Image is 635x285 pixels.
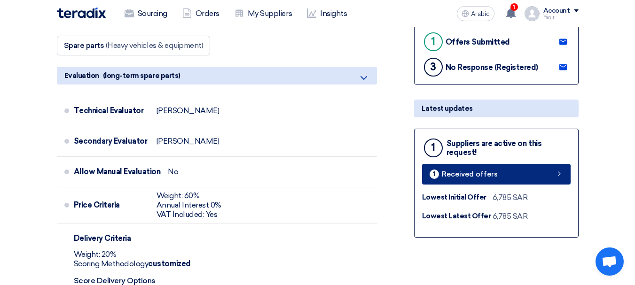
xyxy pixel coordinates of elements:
font: (long-term spare parts) [103,71,180,80]
font: 3 [430,61,436,73]
font: Price Criteria [74,200,120,209]
button: Arabic [457,6,494,21]
font: Delivery Criteria [74,234,131,243]
font: [PERSON_NAME] [157,137,220,146]
font: Sourcing [138,9,167,18]
font: Offers Submitted [446,38,510,46]
div: Open chat [596,247,624,276]
font: Scoring Methodology [74,259,149,268]
font: No Response (Registered) [446,63,538,72]
font: 1 [433,170,435,177]
font: 1 [431,141,435,154]
font: Latest updates [422,104,473,113]
a: Insights [299,3,354,24]
font: Secondary Evaluator [74,137,148,146]
font: Suppliers are active on this request! [447,139,542,157]
font: [PERSON_NAME] [157,106,220,115]
font: Orders [196,9,220,18]
font: Allow Manual Evaluation [74,167,161,176]
font: Arabic [471,10,490,18]
font: Score Delivery Options [74,276,156,285]
a: 1 Received offers [422,164,571,185]
font: 6,785 SAR [493,212,528,221]
font: My Suppliers [248,9,292,18]
img: Teradix logo [57,8,106,18]
font: Technical Evaluator [74,106,144,115]
font: Insights [320,9,347,18]
font: Yasir [543,14,555,20]
font: Evaluation [64,71,99,80]
a: Sourcing [117,3,175,24]
a: My Suppliers [227,3,299,24]
font: 1 [431,35,435,48]
font: customized [148,259,190,268]
font: VAT Included: Yes [157,210,218,219]
font: No [168,167,178,176]
font: Account [543,7,570,15]
font: Annual Interest 0% [157,200,221,209]
img: profile_test.png [525,6,540,21]
font: 6,785 SAR [493,193,528,202]
font: 1 [513,4,515,10]
font: Received offers [442,170,498,178]
a: Orders [175,3,227,24]
font: Lowest Initial Offer [422,193,486,201]
font: Weight: 20% [74,250,117,259]
font: Weight: 60% [157,191,200,200]
font: Spare parts [64,41,104,50]
font: Lowest Latest Offer [422,212,491,220]
font: (Heavy vehicles & equipment) [106,41,204,50]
